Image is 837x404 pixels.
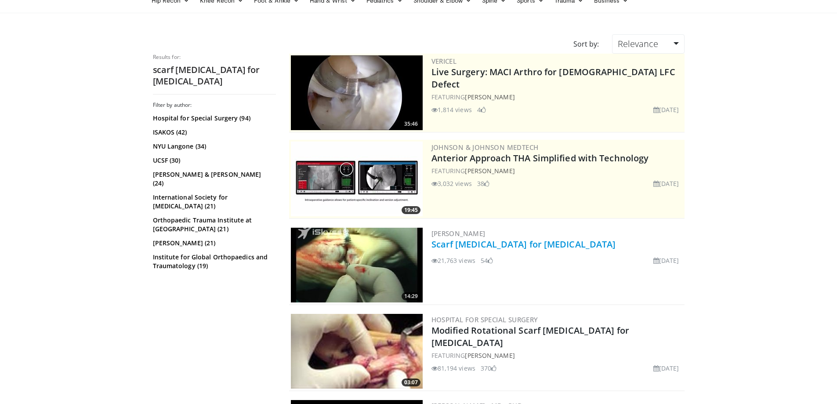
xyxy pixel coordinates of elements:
a: Hospital for Special Surgery (94) [153,114,274,123]
li: 4 [477,105,486,114]
h3: Filter by author: [153,102,276,109]
a: Orthopaedic Trauma Institute at [GEOGRAPHIC_DATA] (21) [153,216,274,233]
div: FEATURING [431,166,683,175]
a: Johnson & Johnson MedTech [431,143,539,152]
a: UCSF (30) [153,156,274,165]
a: 14:29 [291,228,423,302]
a: Modified Rotational Scarf [MEDICAL_DATA] for [MEDICAL_DATA] [431,324,629,349]
li: 3,032 views [431,179,472,188]
span: 14:29 [402,292,420,300]
a: 35:46 [291,55,423,130]
img: hR6qJalQBtA771a35hMDoxOjBrOw-uIx_1.300x170_q85_crop-smart_upscale.jpg [291,228,423,302]
a: Anterior Approach THA Simplified with Technology [431,152,649,164]
a: Scarf [MEDICAL_DATA] for [MEDICAL_DATA] [431,238,616,250]
div: Sort by: [567,34,605,54]
a: International Society for [MEDICAL_DATA] (21) [153,193,274,211]
li: 370 [481,364,496,373]
li: [DATE] [653,179,679,188]
a: [PERSON_NAME] [431,229,486,238]
a: [PERSON_NAME] & [PERSON_NAME] (24) [153,170,274,188]
img: Scarf_Osteotomy_100005158_3.jpg.300x170_q85_crop-smart_upscale.jpg [291,314,423,389]
img: 06bb1c17-1231-4454-8f12-6191b0b3b81a.300x170_q85_crop-smart_upscale.jpg [291,142,423,216]
div: FEATURING [431,92,683,102]
p: Results for: [153,54,276,61]
li: 38 [477,179,489,188]
a: Live Surgery: MACI Arthro for [DEMOGRAPHIC_DATA] LFC Defect [431,66,675,90]
span: 03:07 [402,379,420,386]
a: Vericel [431,57,457,66]
span: Relevance [618,38,658,50]
li: [DATE] [653,256,679,265]
a: [PERSON_NAME] [465,351,515,360]
li: 54 [481,256,493,265]
a: 03:07 [291,314,423,389]
li: [DATE] [653,105,679,114]
li: [DATE] [653,364,679,373]
div: FEATURING [431,351,683,360]
a: Institute for Global Orthopaedics and Traumatology (19) [153,253,274,270]
span: 35:46 [402,120,420,128]
a: [PERSON_NAME] [465,93,515,101]
a: NYU Langone (34) [153,142,274,151]
a: [PERSON_NAME] [465,167,515,175]
a: Relevance [612,34,684,54]
a: 19:45 [291,142,423,216]
h2: scarf [MEDICAL_DATA] for [MEDICAL_DATA] [153,64,276,87]
a: Hospital for Special Surgery [431,315,538,324]
a: ISAKOS (42) [153,128,274,137]
img: eb023345-1e2d-4374-a840-ddbc99f8c97c.300x170_q85_crop-smart_upscale.jpg [291,55,423,130]
span: 19:45 [402,206,420,214]
li: 1,814 views [431,105,472,114]
a: [PERSON_NAME] (21) [153,239,274,247]
li: 21,763 views [431,256,475,265]
li: 81,194 views [431,364,475,373]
